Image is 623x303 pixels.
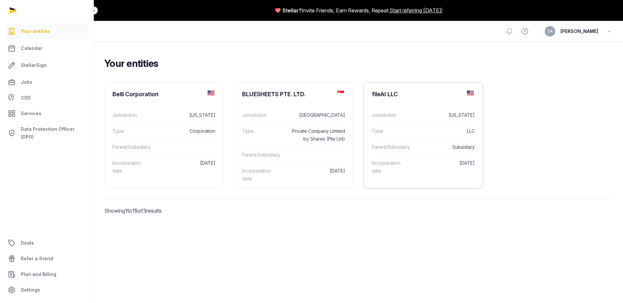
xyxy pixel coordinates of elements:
[286,127,345,143] dd: Private Company Limited by Shares (Pte Ltd)
[547,29,553,33] span: SA
[416,159,475,175] dd: [DATE]
[112,143,152,151] dt: Parent/Subsidiary
[5,40,88,56] a: Calendar
[21,61,47,69] span: StellarSign
[242,111,281,119] dt: Jurisdiction
[112,127,152,135] dt: Type
[125,207,127,214] span: 1
[5,91,88,104] a: CDD
[5,235,88,251] a: Deals
[5,106,88,121] a: Services
[5,23,88,39] a: Your entities
[21,255,53,263] span: Refer a friend
[21,270,56,278] span: Plan and Billing
[21,27,50,35] span: Your entities
[105,83,223,184] a: Belli CorporationJurisdiction[US_STATE]TypeCorporationParent/SubsidiaryIncorporation date[DATE]
[5,282,88,298] a: Settings
[5,266,88,282] a: Plan and Billing
[545,26,555,37] button: SA
[5,123,88,144] a: Data Protection Officer (DPO)
[112,159,152,175] dt: Incorporation date
[157,127,215,135] dd: Corporation
[390,7,442,14] a: Start referring [DATE]!
[242,151,281,159] dt: Parent/Subsidiary
[21,44,42,52] span: Calendar
[21,110,41,117] span: Services
[416,143,475,151] dd: Subsidiary
[5,251,88,266] a: Refer a friend
[286,111,345,119] dd: [GEOGRAPHIC_DATA]
[416,127,475,135] dd: LLC
[21,125,86,141] span: Data Protection Officer (DPO)
[337,90,344,96] img: sg.png
[112,111,152,119] dt: Jurisdiction
[104,199,224,222] p: Showing to of results
[21,239,34,247] span: Deals
[372,159,411,175] dt: Incorporation date
[372,143,411,151] dt: Parent/Subsidiary
[104,57,607,69] h2: Your entities
[372,111,411,119] dt: Jurisdiction
[364,83,483,184] a: fileAI LLCJurisdiction[US_STATE]TypeLLCParent/SubsidiarySubsidiaryIncorporation date[DATE]
[242,167,281,183] dt: Incorporation date
[21,78,32,86] span: Jobs
[132,207,138,214] span: 15
[416,111,475,119] dd: [US_STATE]
[234,83,353,192] a: BLUESHEETS PTE. LTD.Jurisdiction[GEOGRAPHIC_DATA]TypePrivate Company Limited by Shares (Pte Ltd)P...
[208,90,214,96] img: us.png
[242,90,306,98] div: BLUESHEETS PTE. LTD.
[157,159,215,175] dd: [DATE]
[506,227,623,303] iframe: Chat Widget
[5,74,88,90] a: Jobs
[21,286,40,294] span: Settings
[560,27,598,35] span: [PERSON_NAME]
[143,207,146,214] span: 3
[372,127,411,135] dt: Type
[286,167,345,183] dd: [DATE]
[157,111,215,119] dd: [US_STATE]
[467,90,474,96] img: us.png
[372,90,398,98] div: fileAI LLC
[283,7,302,14] span: Stellar?
[21,94,31,102] span: CDD
[112,90,158,98] div: Belli Corporation
[242,127,281,143] dt: Type
[5,57,88,73] a: StellarSign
